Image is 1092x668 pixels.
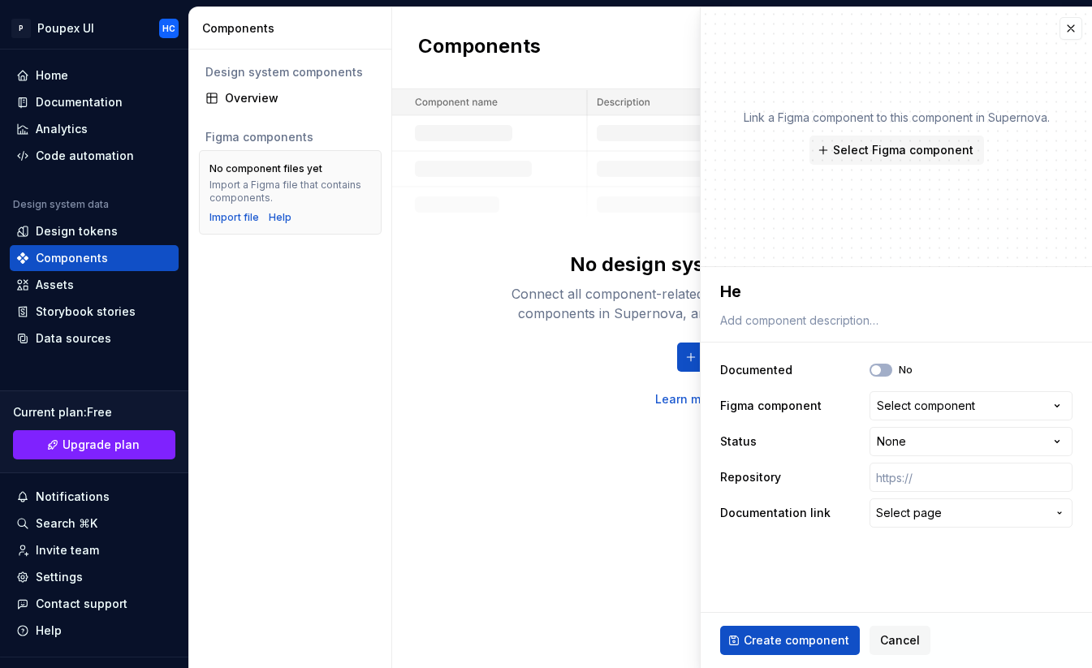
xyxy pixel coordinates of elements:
[63,437,140,453] span: Upgrade plan
[899,364,913,377] label: No
[13,198,109,211] div: Design system data
[36,542,99,558] div: Invite team
[36,489,110,505] div: Notifications
[37,20,94,37] div: Poupex UI
[36,121,88,137] div: Analytics
[10,245,179,271] a: Components
[209,179,371,205] div: Import a Figma file that contains components.
[744,632,849,649] span: Create component
[570,252,914,278] div: No design system components - yet
[225,90,375,106] div: Overview
[13,430,175,459] a: Upgrade plan
[10,564,179,590] a: Settings
[36,277,74,293] div: Assets
[205,129,375,145] div: Figma components
[720,433,757,450] label: Status
[870,391,1073,420] button: Select component
[880,632,920,649] span: Cancel
[870,626,930,655] button: Cancel
[10,591,179,617] button: Contact support
[36,223,118,239] div: Design tokens
[10,299,179,325] a: Storybook stories
[10,325,179,351] a: Data sources
[10,143,179,169] a: Code automation
[11,19,31,38] div: P
[36,330,111,347] div: Data sources
[744,110,1050,126] p: Link a Figma component to this component in Supernova.
[677,343,808,372] button: New component
[870,463,1073,492] input: https://
[10,62,179,88] a: Home
[10,484,179,510] button: Notifications
[36,67,68,84] div: Home
[36,569,83,585] div: Settings
[36,623,62,639] div: Help
[10,272,179,298] a: Assets
[10,89,179,115] a: Documentation
[199,85,382,111] a: Overview
[720,626,860,655] button: Create component
[720,362,792,378] label: Documented
[720,398,822,414] label: Figma component
[10,618,179,644] button: Help
[209,162,322,175] div: No component files yet
[13,404,175,420] div: Current plan : Free
[10,218,179,244] a: Design tokens
[833,142,973,158] span: Select Figma component
[36,148,134,164] div: Code automation
[482,284,1002,323] div: Connect all component-related data to single entity. Get started by creating components in Supern...
[269,211,291,224] a: Help
[876,505,942,521] span: Select page
[870,498,1073,528] button: Select page
[162,22,175,35] div: HC
[36,304,136,320] div: Storybook stories
[209,211,259,224] button: Import file
[10,511,179,537] button: Search ⌘K
[202,20,385,37] div: Components
[10,116,179,142] a: Analytics
[418,33,541,62] h2: Components
[36,596,127,612] div: Contact support
[720,505,831,521] label: Documentation link
[720,469,781,485] label: Repository
[205,64,375,80] div: Design system components
[877,398,975,414] div: Select component
[36,94,123,110] div: Documentation
[655,391,830,407] a: Learn more about components
[717,277,1069,306] textarea: He
[36,250,108,266] div: Components
[10,537,179,563] a: Invite team
[3,11,185,45] button: PPoupex UIHC
[809,136,984,165] button: Select Figma component
[36,515,97,532] div: Search ⌘K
